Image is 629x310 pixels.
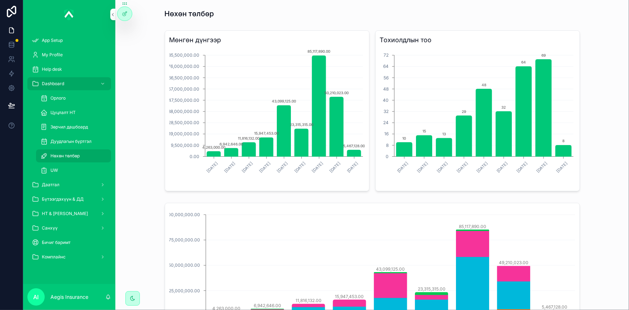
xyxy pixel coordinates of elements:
tspan: 85,500,000.00 [168,52,199,58]
h1: Нөхөн төлбөр [165,9,214,19]
tspan: 24 [383,120,389,125]
span: Орлого [50,95,66,101]
tspan: 76,000,000.00 [168,64,199,69]
span: Зөрчил дашбоард [50,124,88,130]
tspan: 56 [384,75,389,80]
span: App Setup [42,38,63,43]
tspan: 48 [383,86,389,92]
span: Санхүү [42,225,58,231]
span: UW [50,167,58,173]
a: Help desk [27,63,111,76]
text: 15,947,453.00 [254,131,278,135]
div: chart [380,48,575,187]
tspan: 11,816,132.00 [295,298,321,304]
tspan: 8 [386,143,389,148]
span: Дуудлагын бүртгэл [50,139,92,144]
text: 85,117,890.00 [307,49,330,53]
span: НТ & [PERSON_NAME] [42,211,88,217]
text: 13 [442,132,446,136]
h3: Тохиолдлын тоо [380,35,575,45]
text: [DATE] [205,161,218,174]
a: Санхүү [27,222,111,235]
span: Бичиг баримт [42,240,71,245]
tspan: 49,210,023.00 [499,260,528,266]
a: Цуцлалт НТ [36,106,111,119]
text: [DATE] [436,161,449,174]
tspan: 0.00 [190,154,199,159]
text: [DATE] [311,161,324,174]
text: [DATE] [475,161,488,174]
text: 4,263,000.00 [202,145,225,149]
text: 8 [562,139,564,143]
span: Даатгал [42,182,59,188]
text: [DATE] [515,161,528,174]
text: 15 [422,129,426,133]
tspan: 32 [384,109,389,114]
text: [DATE] [328,161,341,174]
text: 5,467,128.00 [343,144,365,148]
a: Dashboard [27,77,111,90]
span: Нөхөн төлбөр [50,153,80,159]
text: 64 [521,60,526,64]
text: 50,210,023.00 [324,91,349,95]
a: Зөрчил дашбоард [36,121,111,134]
span: Help desk [42,66,62,72]
div: chart [169,48,365,187]
span: Комплайнс [42,254,66,260]
tspan: 25,000,000.00 [169,288,200,293]
text: [DATE] [456,161,469,174]
img: App logo [64,9,74,20]
text: [DATE] [276,161,289,174]
h3: Мөнгөн дүнгээр [169,35,365,45]
text: [DATE] [346,161,359,174]
tspan: 66,500,000.00 [168,75,199,80]
text: [DATE] [293,161,306,174]
text: 6,942,646.00 [220,142,243,146]
tspan: 40 [383,97,389,103]
a: Бичиг баримт [27,236,111,249]
tspan: 100,000,000.00 [166,212,200,217]
a: Комплайнс [27,250,111,263]
text: 11,816,132.00 [238,136,260,140]
text: [DATE] [223,161,236,174]
tspan: 19,000,000.00 [169,131,199,137]
tspan: 28,500,000.00 [168,120,199,125]
text: 48 [481,83,486,87]
a: Бүтээгдэхүүн & ДД [27,193,111,206]
tspan: 50,000,000.00 [168,263,200,268]
text: [DATE] [396,161,409,174]
span: My Profile [42,52,63,58]
tspan: 6,942,646.00 [253,303,281,308]
a: My Profile [27,48,111,61]
tspan: 72 [384,52,389,58]
tspan: 16 [384,131,389,137]
span: AI [34,293,39,301]
text: 23,315,315.00 [289,122,313,127]
a: App Setup [27,34,111,47]
tspan: 15,947,453.00 [335,294,364,299]
text: 43,099,125.00 [272,99,296,103]
span: Цуцлалт НТ [50,110,76,115]
text: [DATE] [496,161,509,174]
a: Нөхөн төлбөр [36,149,111,162]
tspan: 9,500,000.00 [171,143,199,148]
text: 69 [541,53,546,57]
tspan: 43,099,125.00 [376,266,405,272]
tspan: 38,000,000.00 [168,109,199,114]
tspan: 47,500,000.00 [168,97,199,103]
text: [DATE] [241,161,254,174]
tspan: 57,000,000.00 [168,86,199,92]
text: [DATE] [416,161,429,174]
tspan: 64 [383,64,389,69]
tspan: 23,315,315.00 [417,286,445,292]
tspan: 0 [386,154,389,159]
p: Aegis Insurance [50,293,88,301]
a: Дуудлагын бүртгэл [36,135,111,148]
div: scrollable content [23,29,115,273]
span: Dashboard [42,81,64,87]
text: 29 [462,109,466,114]
tspan: 85,117,890.00 [459,224,486,229]
a: Даатгал [27,178,111,191]
tspan: 75,000,000.00 [169,237,200,243]
tspan: 5,467,128.00 [542,304,567,310]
